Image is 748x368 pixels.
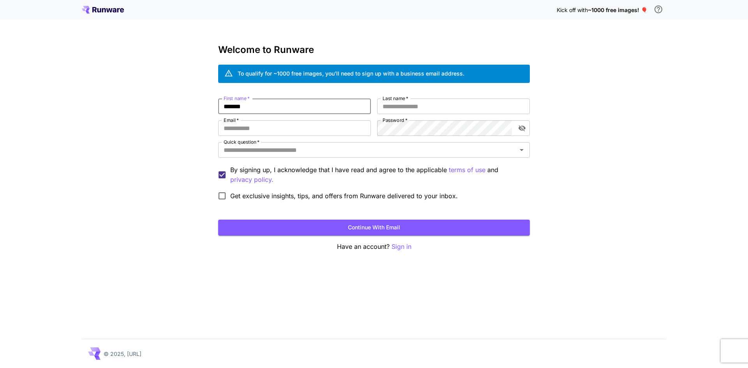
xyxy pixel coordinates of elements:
p: Have an account? [218,242,530,252]
p: privacy policy. [230,175,273,185]
p: © 2025, [URL] [104,350,141,358]
label: Quick question [224,139,259,145]
button: Continue with email [218,220,530,236]
button: toggle password visibility [515,121,529,135]
div: To qualify for ~1000 free images, you’ll need to sign up with a business email address. [238,69,464,77]
label: First name [224,95,250,102]
p: By signing up, I acknowledge that I have read and agree to the applicable and [230,165,524,185]
span: ~1000 free images! 🎈 [588,7,647,13]
p: terms of use [449,165,485,175]
h3: Welcome to Runware [218,44,530,55]
button: By signing up, I acknowledge that I have read and agree to the applicable and privacy policy. [449,165,485,175]
span: Get exclusive insights, tips, and offers from Runware delivered to your inbox. [230,191,458,201]
button: In order to qualify for free credit, you need to sign up with a business email address and click ... [651,2,666,17]
button: Sign in [392,242,411,252]
button: Open [516,144,527,155]
label: Email [224,117,239,123]
button: By signing up, I acknowledge that I have read and agree to the applicable terms of use and [230,175,273,185]
span: Kick off with [557,7,588,13]
label: Password [383,117,408,123]
label: Last name [383,95,408,102]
